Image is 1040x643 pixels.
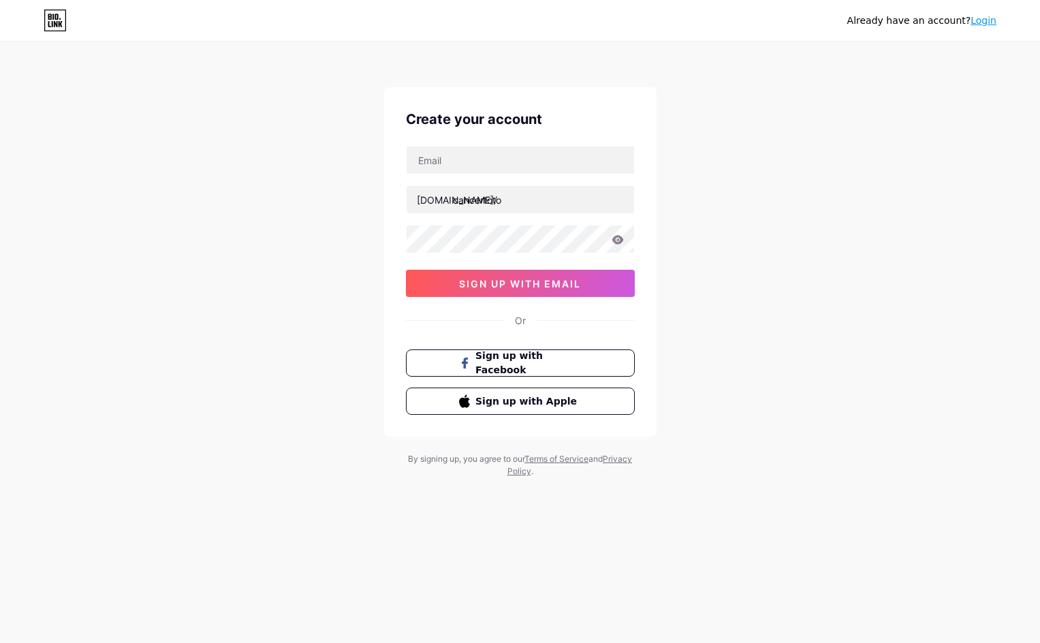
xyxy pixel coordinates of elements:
button: Sign up with Facebook [406,349,635,377]
button: Sign up with Apple [406,388,635,415]
span: sign up with email [459,278,581,289]
button: sign up with email [406,270,635,297]
a: Login [971,15,996,26]
div: By signing up, you agree to our and . [405,453,636,477]
span: Sign up with Apple [475,394,581,409]
div: Already have an account? [847,14,996,28]
div: Create your account [406,109,635,129]
a: Terms of Service [524,454,588,464]
input: username [407,186,634,213]
div: Or [515,313,526,328]
input: Email [407,146,634,174]
span: Sign up with Facebook [475,349,581,377]
div: [DOMAIN_NAME]/ [417,193,497,207]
